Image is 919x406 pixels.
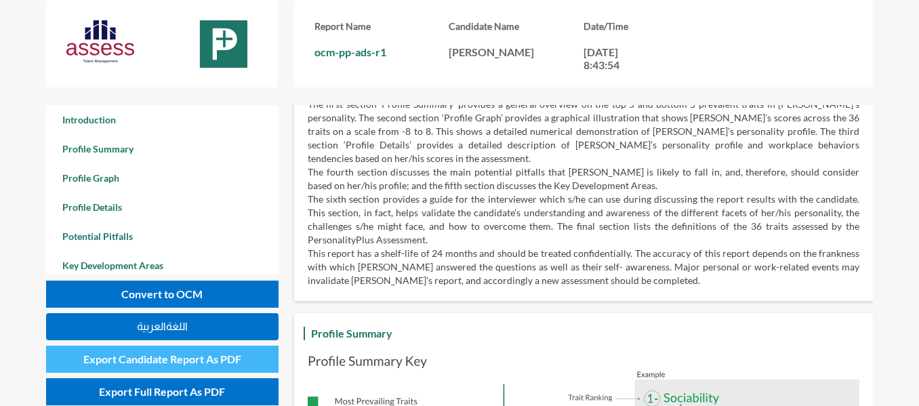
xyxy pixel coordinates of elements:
[314,20,449,32] h3: Report Name
[46,134,279,163] a: Profile Summary
[308,323,396,343] h3: Profile Summary
[308,247,859,287] p: This report has a shelf-life of 24 months and should be treated confidentially. The accuracy of t...
[584,45,645,71] p: [DATE] 8:43:54
[99,385,225,398] span: Export Full Report As PDF
[46,281,279,308] button: Convert to OCM
[449,45,584,58] p: [PERSON_NAME]
[121,287,203,300] span: Convert to OCM
[46,378,279,405] button: Export Full Report As PDF
[584,20,718,32] h3: Date/Time
[137,321,188,332] span: اللغةالعربية
[314,45,449,58] p: ocm-pp-ads-r1
[190,20,258,68] img: MaskGroup.svg
[308,192,859,247] p: The sixth section provides a guide for the interviewer which s/he can use during discussing the r...
[46,105,279,134] a: Introduction
[46,313,279,340] button: اللغةالعربية
[308,165,859,192] p: The fourth section discusses the main potential pitfalls that [PERSON_NAME] is likely to fall in,...
[308,98,859,165] p: The first section ‘Profile Summary’ provides a general overview on the top 5 and bottom 5 prevale...
[83,352,241,365] span: Export Candidate Report As PDF
[449,20,584,32] h3: Candidate Name
[46,163,279,192] a: Profile Graph
[46,346,279,373] button: Export Candidate Report As PDF
[46,251,279,280] a: Key Development Areas
[46,222,279,251] a: Potential Pitfalls
[46,192,279,222] a: Profile Details
[66,20,134,63] img: AssessLogoo.svg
